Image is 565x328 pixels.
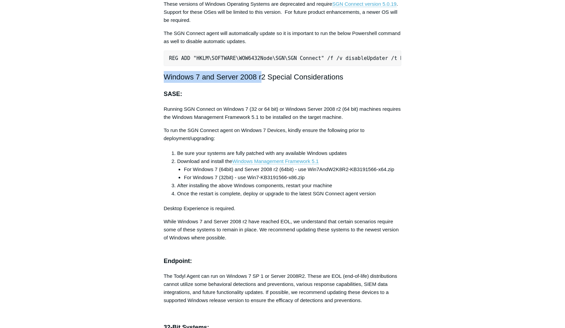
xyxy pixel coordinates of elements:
h3: SASE: [164,89,402,99]
p: The SGN Connect agent will automatically update so it is important to run the below Powershell co... [164,29,402,45]
span: For Windows 7 (32bit) - use Win7-KB3191566-x86.zip [184,174,305,180]
p: The Todyl Agent can run on Windows 7 SP 1 or Server 2008R2. These are EOL (end-of-life) distribut... [164,272,402,304]
span: For Windows 7 (64bit) and Server 2008 r2 (64bit) - use Win7AndW2K8R2-KB3191566-x64.zip [184,166,394,172]
p: To run the SGN Connect agent on Windows 7 Devices, kindly ensure the following prior to deploymen... [164,126,402,142]
h2: Windows 7 and Server 2008 r2 Special Considerations [164,71,402,83]
a: SGN Connect version 5.0.19 [332,1,397,7]
span: After installing the above Windows components, restart your machine [177,183,332,188]
pre: REG ADD "HKLM\SOFTWARE\WOW6432Node\SGN\SGN Connect" /f /v disableUpdater /t REG_SZ /d 1 [164,51,402,66]
span: Desktop Experience is required. [164,205,236,211]
span: Download and install the [177,158,232,164]
h3: Endpoint: [164,247,402,266]
span: While Windows 7 and Server 2008 r2 have reached EOL, we understand that certain scenarios require... [164,219,399,240]
a: Windows Management Framework 5.1 [232,158,319,164]
p: Running SGN Connect on Windows 7 (32 or 64 bit) or Windows Server 2008 r2 (64 bit) machines requi... [164,105,402,121]
span: Once the restart is complete, deploy or upgrade to the latest SGN Connect agent version [177,191,376,196]
span: Be sure your systems are fully patched with any available Windows updates [177,150,347,156]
